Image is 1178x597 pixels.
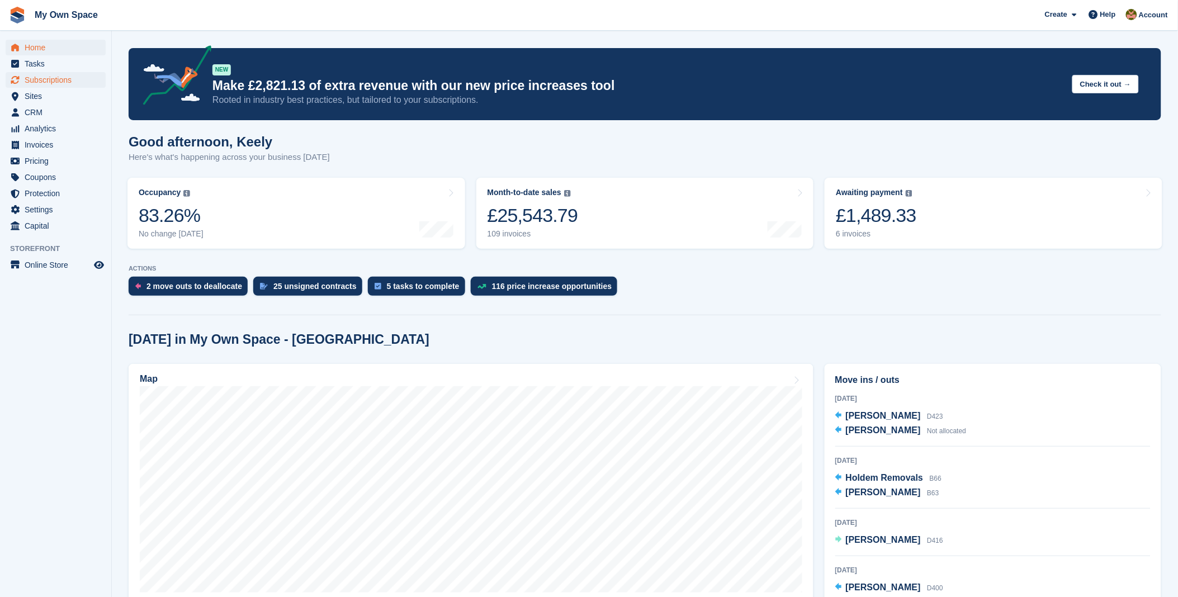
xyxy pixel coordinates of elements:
a: Month-to-date sales £25,543.79 109 invoices [476,178,814,249]
div: 2 move outs to deallocate [146,282,242,291]
a: 116 price increase opportunities [471,277,623,301]
h2: Map [140,374,158,384]
span: [PERSON_NAME] [846,487,921,497]
span: Invoices [25,137,92,153]
a: menu [6,169,106,185]
div: [DATE] [835,565,1151,575]
a: menu [6,88,106,104]
span: Protection [25,186,92,201]
img: price-adjustments-announcement-icon-8257ccfd72463d97f412b2fc003d46551f7dbcb40ab6d574587a9cd5c0d94... [134,45,212,109]
a: My Own Space [30,6,102,24]
a: menu [6,186,106,201]
span: Online Store [25,257,92,273]
img: contract_signature_icon-13c848040528278c33f63329250d36e43548de30e8caae1d1a13099fd9432cc5.svg [260,283,268,290]
span: Coupons [25,169,92,185]
img: move_outs_to_deallocate_icon-f764333ba52eb49d3ac5e1228854f67142a1ed5810a6f6cc68b1a99e826820c5.svg [135,283,141,290]
a: menu [6,202,106,217]
span: Analytics [25,121,92,136]
span: Subscriptions [25,72,92,88]
img: Keely Collin [1126,9,1137,20]
a: Holdem Removals B66 [835,471,942,486]
p: Make £2,821.13 of extra revenue with our new price increases tool [212,78,1063,94]
span: [PERSON_NAME] [846,535,921,544]
span: CRM [25,105,92,120]
a: menu [6,121,106,136]
a: Preview store [92,258,106,272]
a: [PERSON_NAME] D416 [835,533,943,548]
a: Occupancy 83.26% No change [DATE] [127,178,465,249]
span: Settings [25,202,92,217]
img: task-75834270c22a3079a89374b754ae025e5fb1db73e45f91037f5363f120a921f8.svg [375,283,381,290]
span: Holdem Removals [846,473,924,482]
div: NEW [212,64,231,75]
img: price_increase_opportunities-93ffe204e8149a01c8c9dc8f82e8f89637d9d84a8eef4429ea346261dce0b2c0.svg [477,284,486,289]
img: icon-info-grey-7440780725fd019a000dd9b08b2336e03edf1995a4989e88bcd33f0948082b44.svg [183,190,190,197]
button: Check it out → [1072,75,1139,93]
h1: Good afternoon, Keely [129,134,330,149]
a: menu [6,218,106,234]
p: Rooted in industry best practices, but tailored to your subscriptions. [212,94,1063,106]
a: menu [6,72,106,88]
span: Create [1045,9,1067,20]
span: Sites [25,88,92,104]
span: D400 [927,584,943,592]
div: Occupancy [139,188,181,197]
span: Account [1139,10,1168,21]
div: 5 tasks to complete [387,282,460,291]
a: Awaiting payment £1,489.33 6 invoices [825,178,1162,249]
span: [PERSON_NAME] [846,425,921,435]
span: Help [1100,9,1116,20]
img: icon-info-grey-7440780725fd019a000dd9b08b2336e03edf1995a4989e88bcd33f0948082b44.svg [564,190,571,197]
a: menu [6,105,106,120]
div: Month-to-date sales [488,188,561,197]
span: B63 [927,489,939,497]
div: [DATE] [835,518,1151,528]
span: D416 [927,537,943,544]
img: stora-icon-8386f47178a22dfd0bd8f6a31ec36ba5ce8667c1dd55bd0f319d3a0aa187defe.svg [9,7,26,23]
a: 25 unsigned contracts [253,277,368,301]
a: 2 move outs to deallocate [129,277,253,301]
a: menu [6,56,106,72]
span: Storefront [10,243,111,254]
img: icon-info-grey-7440780725fd019a000dd9b08b2336e03edf1995a4989e88bcd33f0948082b44.svg [906,190,912,197]
div: [DATE] [835,456,1151,466]
p: ACTIONS [129,265,1161,272]
a: [PERSON_NAME] D423 [835,409,943,424]
a: 5 tasks to complete [368,277,471,301]
span: Home [25,40,92,55]
div: £25,543.79 [488,204,578,227]
a: [PERSON_NAME] D400 [835,581,943,595]
a: [PERSON_NAME] B63 [835,486,939,500]
div: 109 invoices [488,229,578,239]
a: menu [6,40,106,55]
div: 6 invoices [836,229,916,239]
div: 116 price increase opportunities [492,282,612,291]
div: 83.26% [139,204,204,227]
span: [PERSON_NAME] [846,411,921,420]
h2: [DATE] in My Own Space - [GEOGRAPHIC_DATA] [129,332,429,347]
span: D423 [927,413,943,420]
a: menu [6,153,106,169]
p: Here's what's happening across your business [DATE] [129,151,330,164]
span: Tasks [25,56,92,72]
div: 25 unsigned contracts [273,282,357,291]
span: [PERSON_NAME] [846,582,921,592]
a: menu [6,137,106,153]
div: No change [DATE] [139,229,204,239]
span: Pricing [25,153,92,169]
span: B66 [930,475,942,482]
div: [DATE] [835,394,1151,404]
div: Awaiting payment [836,188,903,197]
span: Not allocated [927,427,966,435]
a: menu [6,257,106,273]
a: [PERSON_NAME] Not allocated [835,424,967,438]
span: Capital [25,218,92,234]
div: £1,489.33 [836,204,916,227]
h2: Move ins / outs [835,373,1151,387]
